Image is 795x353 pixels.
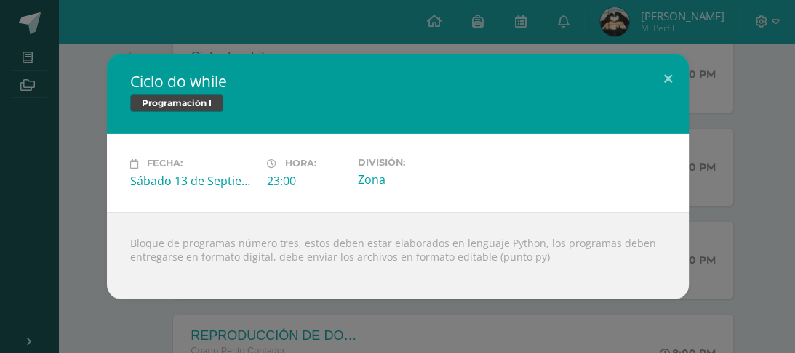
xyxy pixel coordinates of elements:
h2: Ciclo do while [130,71,666,92]
button: Close (Esc) [647,54,689,103]
div: Bloque de programas número tres, estos deben estar elaborados en lenguaje Python, los programas d... [107,212,689,299]
span: Hora: [285,158,316,169]
div: Sábado 13 de Septiembre [130,173,255,189]
span: Programación I [130,94,223,112]
div: Zona [358,171,483,187]
label: División: [358,157,483,168]
div: 23:00 [267,173,346,189]
span: Fecha: [147,158,183,169]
